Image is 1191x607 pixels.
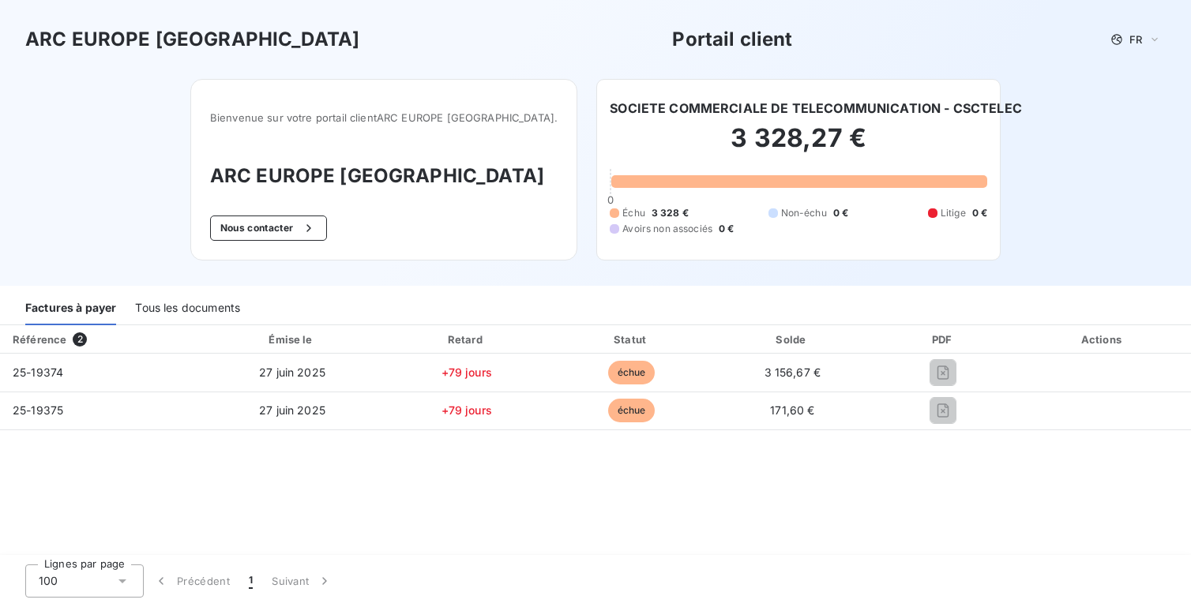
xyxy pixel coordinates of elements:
[249,573,253,589] span: 1
[210,162,558,190] h3: ARC EUROPE [GEOGRAPHIC_DATA]
[781,206,827,220] span: Non-échu
[622,222,712,236] span: Avoirs non associés
[210,215,327,241] button: Nous contacter
[719,222,734,236] span: 0 €
[941,206,966,220] span: Litige
[1129,33,1142,46] span: FR
[39,573,58,589] span: 100
[135,292,240,325] div: Tous les documents
[607,193,614,206] span: 0
[672,25,792,54] h3: Portail client
[262,564,342,598] button: Suivant
[875,332,1012,347] div: PDF
[441,365,492,379] span: +79 jours
[610,99,1022,118] h6: SOCIETE COMMERCIALE DE TELECOMMUNICATION - CSCTELEC
[144,564,239,598] button: Précédent
[652,206,689,220] span: 3 328 €
[765,365,821,379] span: 3 156,67 €
[13,403,63,417] span: 25-19375
[259,365,325,379] span: 27 juin 2025
[386,332,547,347] div: Retard
[441,403,492,417] span: +79 jours
[210,111,558,124] span: Bienvenue sur votre portail client ARC EUROPE [GEOGRAPHIC_DATA] .
[972,206,987,220] span: 0 €
[13,365,63,379] span: 25-19374
[608,361,656,384] span: échue
[73,332,87,347] span: 2
[622,206,645,220] span: Échu
[259,403,325,417] span: 27 juin 2025
[205,332,380,347] div: Émise le
[1018,332,1188,347] div: Actions
[25,25,359,54] h3: ARC EUROPE [GEOGRAPHIC_DATA]
[610,122,987,170] h2: 3 328,27 €
[13,333,66,346] div: Référence
[716,332,869,347] div: Solde
[608,399,656,422] span: échue
[553,332,709,347] div: Statut
[770,403,814,417] span: 171,60 €
[25,292,116,325] div: Factures à payer
[833,206,848,220] span: 0 €
[239,564,262,598] button: 1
